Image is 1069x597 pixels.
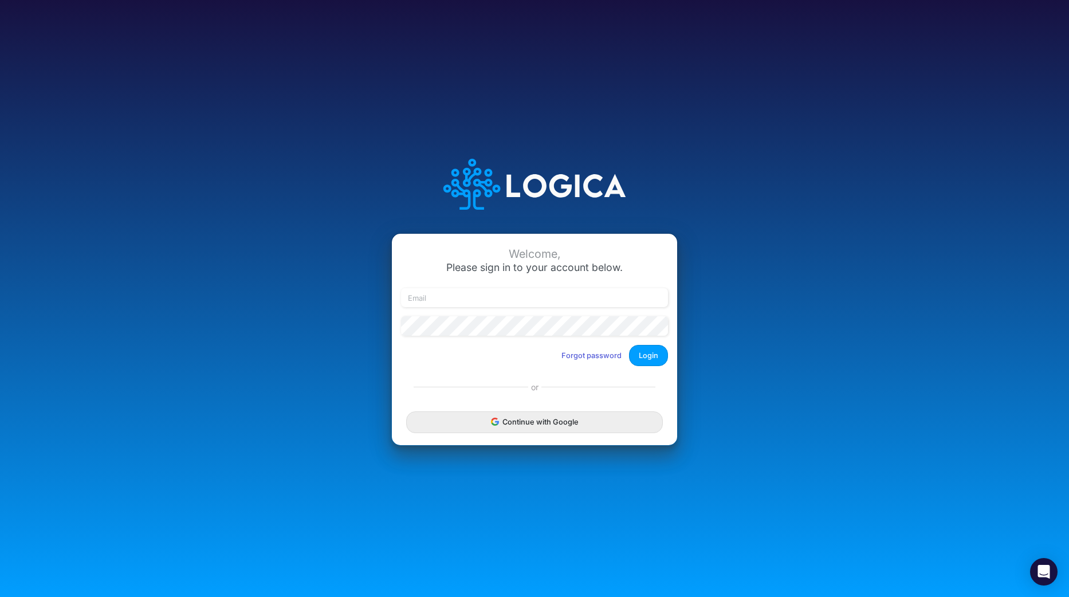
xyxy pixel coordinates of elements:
[554,346,629,365] button: Forgot password
[629,345,668,366] button: Login
[406,411,663,433] button: Continue with Google
[401,288,668,308] input: Email
[1030,558,1058,586] div: Open Intercom Messenger
[401,248,668,261] div: Welcome,
[446,261,623,273] span: Please sign in to your account below.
